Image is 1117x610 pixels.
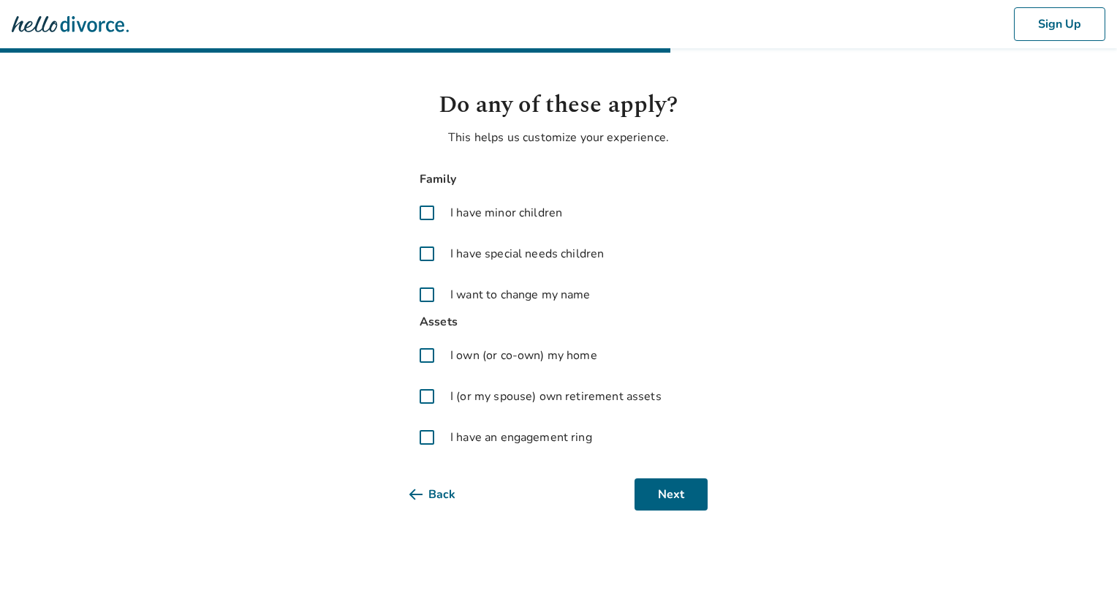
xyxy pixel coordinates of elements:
span: I have special needs children [450,245,604,263]
p: This helps us customize your experience. [409,129,708,146]
button: Sign Up [1014,7,1105,41]
span: Assets [409,312,708,332]
span: I (or my spouse) own retirement assets [450,388,662,405]
iframe: Chat Widget [1044,540,1117,610]
span: I own (or co-own) my home [450,347,597,364]
span: I have an engagement ring [450,429,592,446]
span: I want to change my name [450,286,591,304]
img: Hello Divorce Logo [12,10,129,39]
button: Back [409,478,479,511]
h1: Do any of these apply? [409,88,708,123]
span: I have minor children [450,204,562,222]
span: Family [409,170,708,189]
button: Next [635,478,708,511]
